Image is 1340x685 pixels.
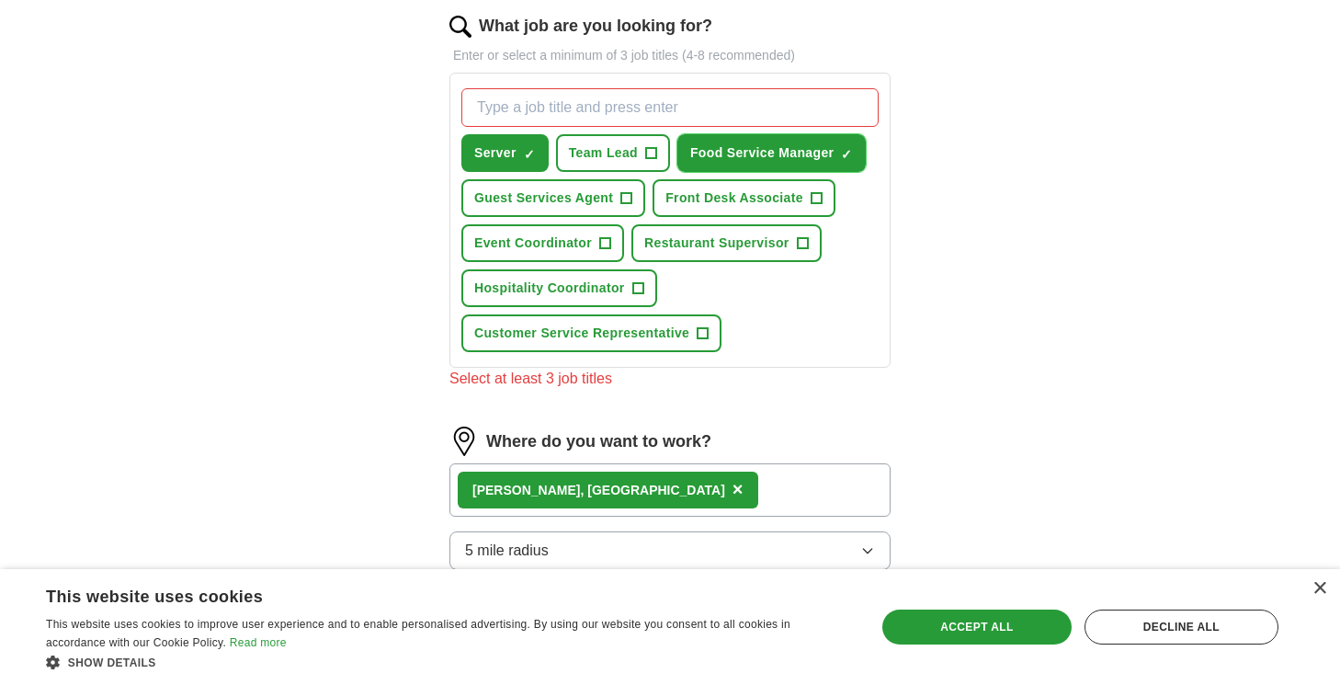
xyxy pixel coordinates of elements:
span: Customer Service Representative [474,324,689,343]
div: Accept all [882,610,1072,645]
div: Close [1312,582,1326,596]
button: Food Service Manager✓ [677,134,866,172]
div: , [GEOGRAPHIC_DATA] [472,481,725,500]
div: Show details [46,653,851,671]
span: Event Coordinator [474,234,592,253]
strong: [PERSON_NAME] [472,483,580,497]
button: Event Coordinator [461,224,624,262]
label: What job are you looking for? [479,14,712,39]
button: Server✓ [461,134,549,172]
span: ✓ [841,147,852,162]
span: Hospitality Coordinator [474,279,625,298]
span: Server [474,143,517,163]
div: This website uses cookies [46,580,805,608]
span: × [732,479,744,499]
button: Restaurant Supervisor [631,224,822,262]
button: × [732,476,744,504]
span: Food Service Manager [690,143,834,163]
img: search.png [449,16,471,38]
span: Guest Services Agent [474,188,613,208]
button: Hospitality Coordinator [461,269,657,307]
button: Team Lead [556,134,670,172]
button: 5 mile radius [449,531,891,570]
button: Customer Service Representative [461,314,721,352]
a: Read more, opens a new window [230,636,287,649]
span: Team Lead [569,143,638,163]
span: 5 mile radius [465,540,549,562]
img: location.png [449,427,479,456]
span: ✓ [524,147,535,162]
span: Front Desk Associate [665,188,803,208]
div: Decline all [1084,610,1278,645]
span: This website uses cookies to improve user experience and to enable personalised advertising. By u... [46,618,790,649]
span: Show details [68,656,156,669]
input: Type a job title and press enter [461,88,879,127]
p: Enter or select a minimum of 3 job titles (4-8 recommended) [449,46,891,65]
button: Front Desk Associate [653,179,835,217]
span: Restaurant Supervisor [644,234,789,253]
div: Select at least 3 job titles [449,368,891,390]
button: Guest Services Agent [461,179,645,217]
label: Where do you want to work? [486,429,711,454]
